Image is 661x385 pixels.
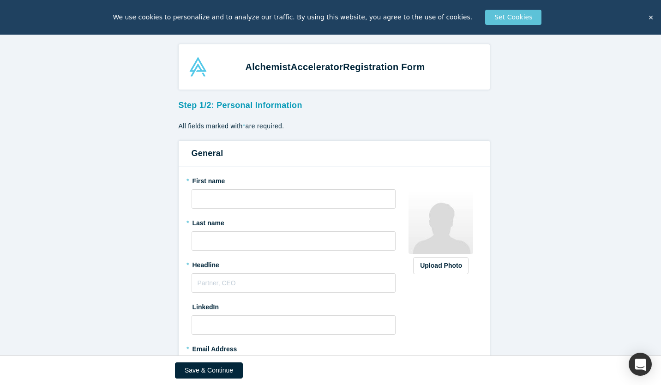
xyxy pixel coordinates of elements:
h3: Step 1/2: Personal Information [179,96,490,112]
label: Last name [192,215,396,228]
img: Profile user default [409,189,473,254]
div: Upload Photo [420,261,462,271]
button: Set Cookies [485,10,541,25]
span: Accelerator [291,62,343,72]
h3: General [192,147,477,160]
button: Save & Continue [175,362,243,379]
label: LinkedIn [192,299,219,312]
strong: Alchemist Registration Form [246,62,425,72]
input: Partner, CEO [192,273,396,293]
div: We use cookies to personalize and to analyze our traffic. By using this website, you agree to the... [10,10,651,25]
img: Alchemist Accelerator Logo [188,57,208,77]
label: First name [192,173,396,186]
label: Email Address [192,341,237,354]
button: Accept policy [644,11,657,24]
p: All fields marked with are required. [179,121,490,131]
label: Headline [192,257,396,270]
